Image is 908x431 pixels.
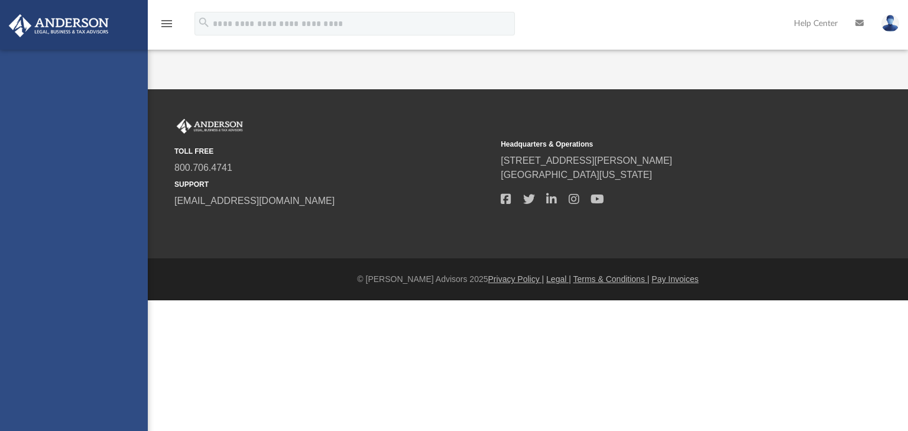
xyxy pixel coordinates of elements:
[546,274,571,284] a: Legal |
[174,179,492,190] small: SUPPORT
[160,17,174,31] i: menu
[174,146,492,157] small: TOLL FREE
[488,274,544,284] a: Privacy Policy |
[881,15,899,32] img: User Pic
[174,196,335,206] a: [EMAIL_ADDRESS][DOMAIN_NAME]
[501,155,672,166] a: [STREET_ADDRESS][PERSON_NAME]
[174,163,232,173] a: 800.706.4741
[5,14,112,37] img: Anderson Advisors Platinum Portal
[197,16,210,29] i: search
[651,274,698,284] a: Pay Invoices
[573,274,650,284] a: Terms & Conditions |
[148,273,908,286] div: © [PERSON_NAME] Advisors 2025
[501,170,652,180] a: [GEOGRAPHIC_DATA][US_STATE]
[174,119,245,134] img: Anderson Advisors Platinum Portal
[501,139,819,150] small: Headquarters & Operations
[160,22,174,31] a: menu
